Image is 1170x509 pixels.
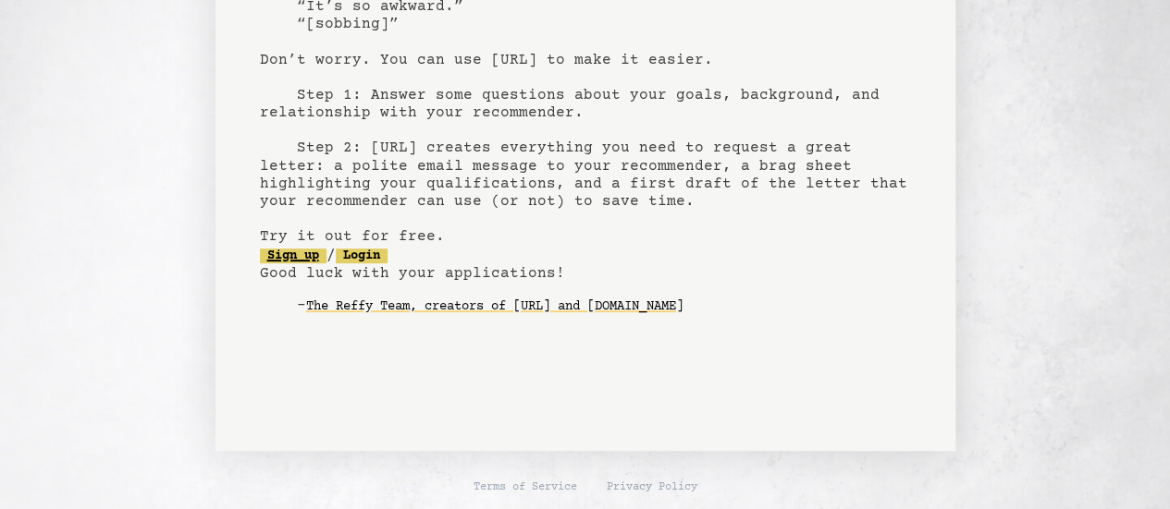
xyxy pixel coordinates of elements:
div: - [297,297,911,316]
a: Privacy Policy [607,480,697,495]
a: Login [336,248,388,263]
a: The Reffy Team, creators of [URL] and [DOMAIN_NAME] [306,292,684,321]
a: Sign up [260,248,326,263]
a: Terms of Service [474,480,577,495]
